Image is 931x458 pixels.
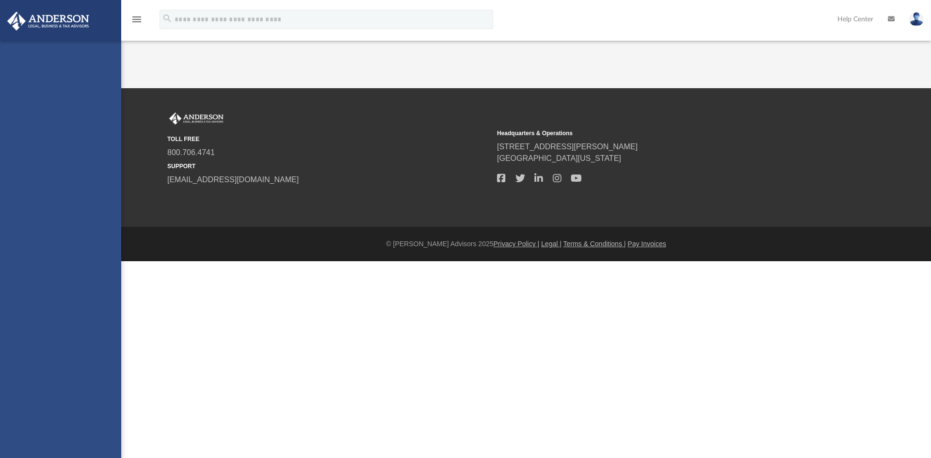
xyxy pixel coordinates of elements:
a: Pay Invoices [627,240,666,248]
img: Anderson Advisors Platinum Portal [167,112,225,125]
i: menu [131,14,143,25]
div: © [PERSON_NAME] Advisors 2025 [121,239,931,249]
i: search [162,13,173,24]
a: menu [131,18,143,25]
a: [STREET_ADDRESS][PERSON_NAME] [497,142,638,151]
img: Anderson Advisors Platinum Portal [4,12,92,31]
small: TOLL FREE [167,135,490,143]
a: [EMAIL_ADDRESS][DOMAIN_NAME] [167,175,299,184]
a: Legal | [541,240,562,248]
img: User Pic [909,12,924,26]
small: Headquarters & Operations [497,129,820,138]
small: SUPPORT [167,162,490,171]
a: Privacy Policy | [494,240,540,248]
a: 800.706.4741 [167,148,215,157]
a: Terms & Conditions | [563,240,626,248]
a: [GEOGRAPHIC_DATA][US_STATE] [497,154,621,162]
